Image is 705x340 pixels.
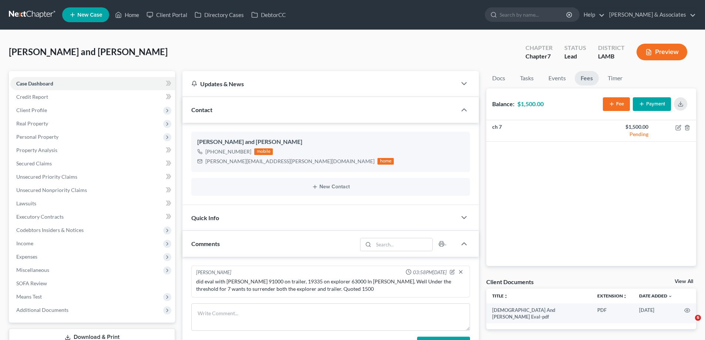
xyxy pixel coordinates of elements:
[16,307,68,313] span: Additional Documents
[16,240,33,246] span: Income
[254,148,273,155] div: mobile
[16,174,77,180] span: Unsecured Priority Claims
[639,293,672,299] a: Date Added expand_more
[191,240,220,247] span: Comments
[377,158,394,165] div: home
[633,303,678,324] td: [DATE]
[564,44,586,52] div: Status
[547,53,551,60] span: 7
[580,8,605,21] a: Help
[16,107,47,113] span: Client Profile
[633,97,671,111] button: Payment
[197,184,464,190] button: New Contact
[143,8,191,21] a: Client Portal
[514,71,540,85] a: Tasks
[603,97,630,111] button: Fee
[602,71,628,85] a: Timer
[591,303,633,324] td: PDF
[16,120,48,127] span: Real Property
[16,147,57,153] span: Property Analysis
[526,44,553,52] div: Chapter
[543,71,572,85] a: Events
[597,131,648,138] div: Pending
[16,213,64,220] span: Executory Contracts
[196,278,465,293] div: did eval with [PERSON_NAME] 91000 on trailer, 19335 on explorer 63000 In [PERSON_NAME], Well Unde...
[16,267,49,273] span: Miscellaneous
[597,293,627,299] a: Extensionunfold_more
[10,184,175,197] a: Unsecured Nonpriority Claims
[680,315,698,333] iframe: Intercom live chat
[10,197,175,210] a: Lawsuits
[191,214,219,221] span: Quick Info
[517,100,544,107] strong: $1,500.00
[77,12,102,18] span: New Case
[575,71,599,85] a: Fees
[191,8,248,21] a: Directory Cases
[16,280,47,286] span: SOFA Review
[695,315,701,321] span: 6
[598,44,625,52] div: District
[675,279,693,284] a: View All
[16,80,53,87] span: Case Dashboard
[16,293,42,300] span: Means Test
[526,52,553,61] div: Chapter
[486,303,591,324] td: [DEMOGRAPHIC_DATA] And [PERSON_NAME] Eval-pdf
[191,80,448,88] div: Updates & News
[196,269,231,276] div: [PERSON_NAME]
[10,210,175,223] a: Executory Contracts
[500,8,567,21] input: Search by name...
[486,278,534,286] div: Client Documents
[197,138,464,147] div: [PERSON_NAME] and [PERSON_NAME]
[492,293,508,299] a: Titleunfold_more
[205,158,375,165] div: [PERSON_NAME][EMAIL_ADDRESS][PERSON_NAME][DOMAIN_NAME]
[10,90,175,104] a: Credit Report
[10,144,175,157] a: Property Analysis
[492,100,514,107] strong: Balance:
[16,253,37,260] span: Expenses
[668,294,672,299] i: expand_more
[10,170,175,184] a: Unsecured Priority Claims
[605,8,696,21] a: [PERSON_NAME] & Associates
[16,134,58,140] span: Personal Property
[597,123,648,131] div: $1,500.00
[191,106,212,113] span: Contact
[564,52,586,61] div: Lead
[623,294,627,299] i: unfold_more
[374,238,433,251] input: Search...
[598,52,625,61] div: LAMB
[413,269,447,276] span: 03:58PM[DATE]
[10,277,175,290] a: SOFA Review
[248,8,289,21] a: DebtorCC
[9,46,168,57] span: [PERSON_NAME] and [PERSON_NAME]
[486,71,511,85] a: Docs
[10,157,175,170] a: Secured Claims
[16,94,48,100] span: Credit Report
[16,187,87,193] span: Unsecured Nonpriority Claims
[16,160,52,166] span: Secured Claims
[16,200,36,206] span: Lawsuits
[111,8,143,21] a: Home
[504,294,508,299] i: unfold_more
[486,120,591,142] td: ch 7
[16,227,84,233] span: Codebtors Insiders & Notices
[10,77,175,90] a: Case Dashboard
[205,148,251,155] div: [PHONE_NUMBER]
[637,44,687,60] button: Preview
